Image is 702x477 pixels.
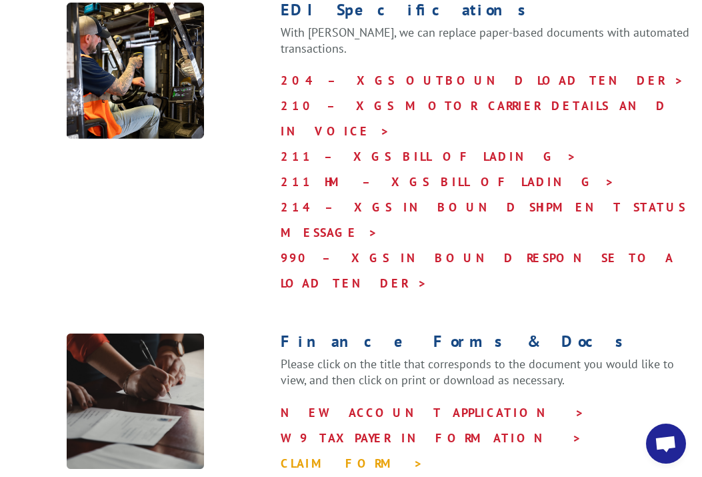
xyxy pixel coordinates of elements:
[281,334,702,356] h1: Finance Forms & Docs
[281,25,702,69] p: With [PERSON_NAME], we can replace paper-based documents with automated transactions.
[646,424,686,464] div: Open chat
[281,98,667,139] a: 210 – XGS MOTOR CARRIER DETAILS AND INVOICE >
[281,174,615,189] a: 211 HM – XGS BILL OF LADING >
[281,149,577,164] a: 211 – XGS BILL OF LADING >
[281,73,684,88] a: 204 – XGS OUTBOUND LOAD TENDER >
[281,199,685,240] a: 214 – XGS INBOUND SHIPMENT STATUS MESSAGE >
[281,430,582,446] a: W9 TAXPAYER INFORMATION >
[67,334,204,469] img: paper-and-people@3x
[281,405,585,420] a: NEW ACCOUNT APPLICATION >
[281,456,423,471] a: CLAIM FORM >
[281,250,673,291] a: 990 – XGS INBOUND RESPONSE TO A LOAD TENDER >
[67,2,204,139] img: XpressGlobalSystems_Resources_EDI
[281,2,702,25] h1: EDI Specifications
[281,356,702,400] p: Please click on the title that corresponds to the document you would like to view, and then click...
